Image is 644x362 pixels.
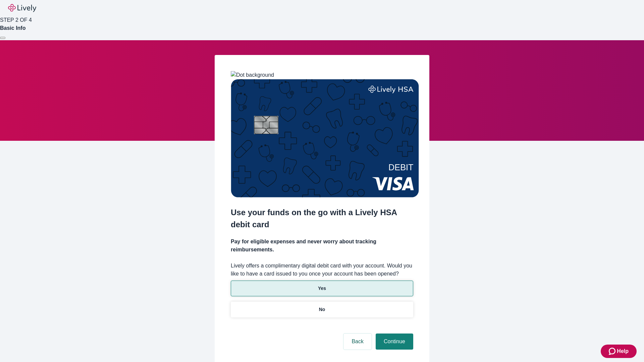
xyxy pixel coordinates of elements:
[231,262,413,278] label: Lively offers a complimentary digital debit card with your account. Would you like to have a card...
[319,306,325,313] p: No
[8,4,36,12] img: Lively
[343,334,372,350] button: Back
[601,345,637,358] button: Zendesk support iconHelp
[609,347,617,355] svg: Zendesk support icon
[231,238,413,254] h4: Pay for eligible expenses and never worry about tracking reimbursements.
[231,206,413,231] h2: Use your funds on the go with a Lively HSA debit card
[231,302,413,317] button: No
[231,281,413,296] button: Yes
[318,285,326,292] p: Yes
[231,71,274,79] img: Dot background
[617,347,629,355] span: Help
[376,334,413,350] button: Continue
[231,79,419,197] img: Debit card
